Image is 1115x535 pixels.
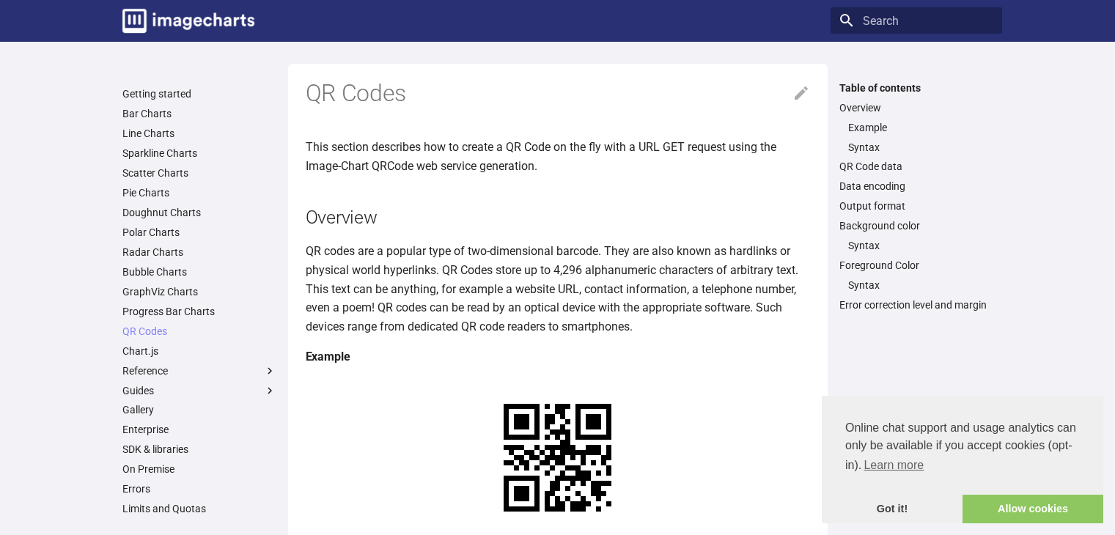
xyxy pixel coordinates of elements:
label: Reference [122,364,276,377]
a: Error correction level and margin [839,298,993,311]
a: Background color [839,219,993,232]
a: Syntax [848,239,993,252]
a: dismiss cookie message [822,495,963,524]
a: Chart.js [122,344,276,358]
a: Gallery [122,403,276,416]
a: allow cookies [963,495,1103,524]
nav: Foreground Color [839,278,993,292]
a: Output format [839,199,993,213]
a: QR Codes [122,325,276,338]
a: Errors [122,482,276,495]
label: Table of contents [831,81,1002,95]
nav: Overview [839,121,993,154]
a: Syntax [848,278,993,292]
p: This section describes how to create a QR Code on the fly with a URL GET request using the Image-... [306,138,810,175]
input: Search [831,7,1002,34]
a: Syntax [848,141,993,154]
a: learn more about cookies [861,454,926,476]
h1: QR Codes [306,78,810,109]
label: Guides [122,384,276,397]
a: Enterprise [122,423,276,436]
a: Bubble Charts [122,265,276,278]
a: SDK & libraries [122,443,276,456]
a: Bar Charts [122,107,276,120]
h4: Example [306,347,810,366]
a: Line Charts [122,127,276,140]
nav: Background color [839,239,993,252]
nav: Table of contents [831,81,1002,312]
a: Image-Charts documentation [117,3,260,39]
a: Foreground Color [839,259,993,272]
a: QR Code data [839,160,993,173]
a: Overview [839,101,993,114]
a: Example [848,121,993,134]
a: Scatter Charts [122,166,276,180]
a: Sparkline Charts [122,147,276,160]
a: Polar Charts [122,226,276,239]
a: Doughnut Charts [122,206,276,219]
a: Data encoding [839,180,993,193]
div: cookieconsent [822,396,1103,523]
a: On Premise [122,462,276,476]
span: Online chat support and usage analytics can only be available if you accept cookies (opt-in). [845,419,1080,476]
a: Radar Charts [122,246,276,259]
h2: Overview [306,204,810,230]
a: Getting started [122,87,276,100]
img: logo [122,9,254,33]
a: Pie Charts [122,186,276,199]
a: Limits and Quotas [122,502,276,515]
a: Progress Bar Charts [122,305,276,318]
p: QR codes are a popular type of two-dimensional barcode. They are also known as hardlinks or physi... [306,242,810,336]
a: GraphViz Charts [122,285,276,298]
